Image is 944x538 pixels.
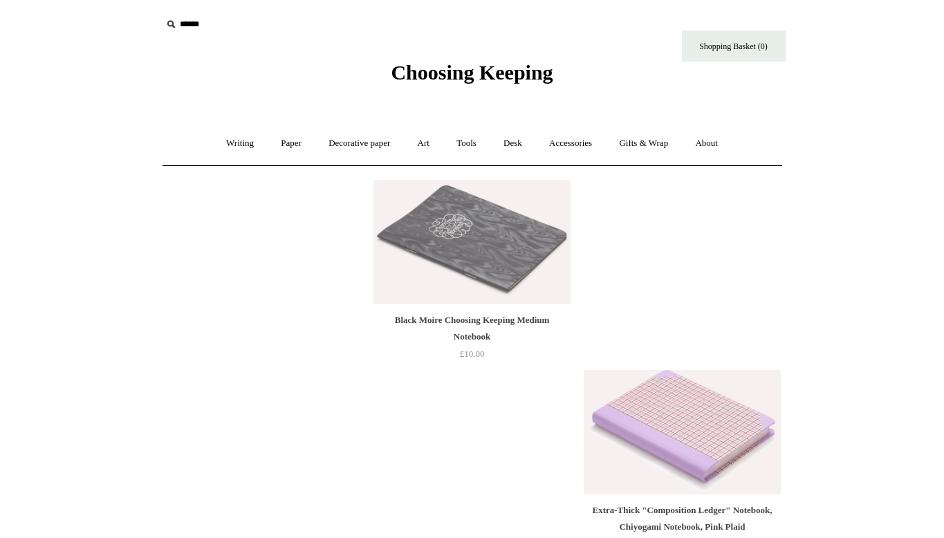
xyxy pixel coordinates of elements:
a: Tools [444,125,489,162]
a: Desk [491,125,535,162]
span: £10.00 [460,349,485,359]
span: Choosing Keeping [391,61,553,84]
div: Extra-Thick "Composition Ledger" Notebook, Chiyogami Notebook, Pink Plaid [587,502,777,535]
img: Extra-Thick "Composition Ledger" Notebook, Chiyogami Notebook, Pink Plaid [584,370,780,494]
a: About [683,125,730,162]
a: Gifts & Wrap [607,125,681,162]
div: Black Moire Choosing Keeping Medium Notebook [377,312,566,345]
a: Paper [268,125,314,162]
img: Black Moire Choosing Keeping Medium Notebook [373,180,570,304]
a: Black Moire Choosing Keeping Medium Notebook Black Moire Choosing Keeping Medium Notebook [373,180,570,304]
a: Black Moire Choosing Keeping Medium Notebook £10.00 [373,312,570,369]
a: Writing [214,125,266,162]
a: Accessories [537,125,604,162]
a: Decorative paper [316,125,402,162]
a: Art [405,125,442,162]
a: Shopping Basket (0) [682,30,786,62]
a: Choosing Keeping [391,72,553,82]
a: Extra-Thick "Composition Ledger" Notebook, Chiyogami Notebook, Pink Plaid Extra-Thick "Compositio... [584,370,780,494]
